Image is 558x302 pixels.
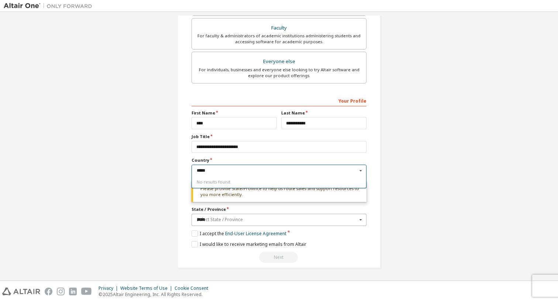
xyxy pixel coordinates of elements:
img: facebook.svg [45,288,52,295]
label: Job Title [192,134,366,140]
label: Last Name [281,110,366,116]
div: Select State / Province [197,217,357,222]
label: State / Province [192,206,366,212]
div: Faculty [196,23,362,33]
div: No results found. [192,176,366,188]
label: Country [192,157,366,163]
div: Privacy [99,285,120,291]
a: End-User License Agreement [225,230,286,237]
label: I would like to receive marketing emails from Altair [192,241,306,247]
div: For individuals, businesses and everyone else looking to try Altair software and explore our prod... [196,67,362,79]
img: instagram.svg [57,288,65,295]
div: Everyone else [196,56,362,67]
div: Please provide State/Province to help us route sales and support resources to you more efficiently. [192,181,366,202]
label: I accept the [192,230,286,237]
div: For faculty & administrators of academic institutions administering students and accessing softwa... [196,33,362,45]
div: Your Profile [192,95,366,106]
img: altair_logo.svg [2,288,40,295]
div: Website Terms of Use [120,285,175,291]
label: First Name [192,110,277,116]
img: youtube.svg [81,288,92,295]
img: Altair One [4,2,96,10]
div: Cookie Consent [175,285,213,291]
img: linkedin.svg [69,288,77,295]
p: © 2025 Altair Engineering, Inc. All Rights Reserved. [99,291,213,298]
div: Read and acccept EULA to continue [192,252,366,263]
